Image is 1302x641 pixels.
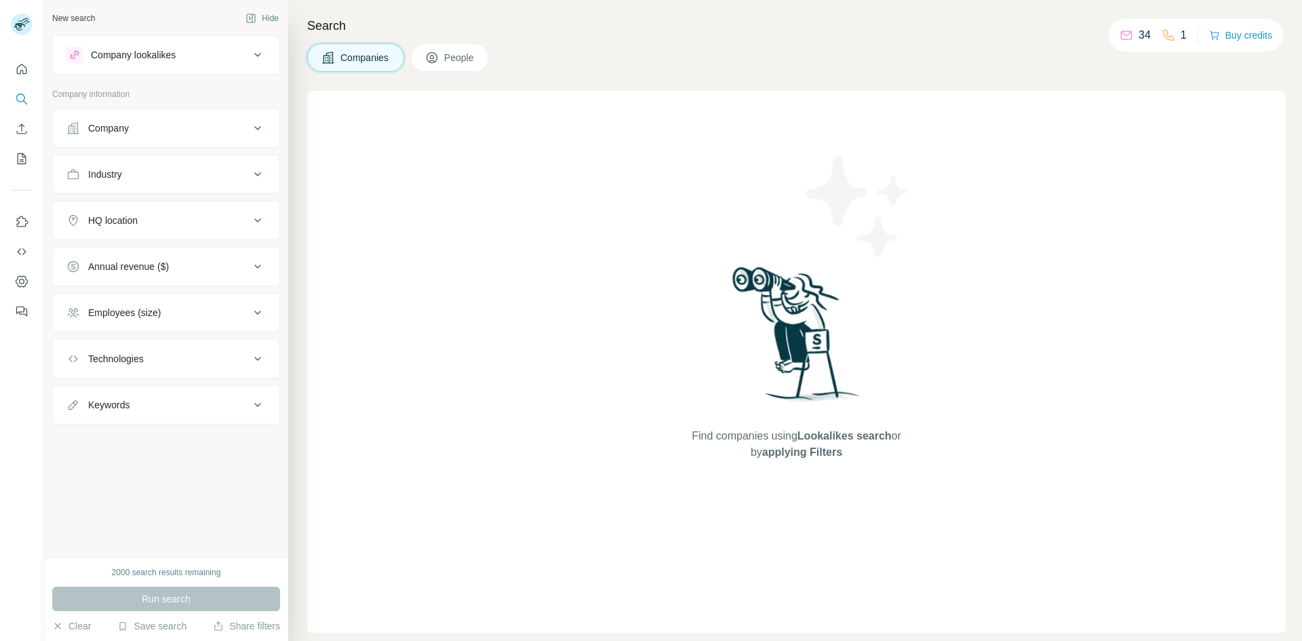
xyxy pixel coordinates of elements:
div: New search [52,12,95,24]
div: Employees (size) [88,306,161,319]
span: applying Filters [762,446,842,458]
div: Company [88,121,129,135]
div: 2000 search results remaining [112,566,221,579]
button: Use Surfe API [11,239,33,264]
button: Dashboard [11,269,33,294]
button: Feedback [11,299,33,324]
p: Company information [52,88,280,100]
button: Clear [52,619,91,633]
button: Hide [236,8,288,28]
button: Buy credits [1209,26,1272,45]
button: Technologies [53,343,279,375]
button: My lists [11,147,33,171]
button: Use Surfe on LinkedIn [11,210,33,234]
button: Employees (size) [53,296,279,329]
button: HQ location [53,204,279,237]
img: Surfe Illustration - Woman searching with binoculars [726,263,867,414]
button: Share filters [213,619,280,633]
p: 34 [1139,27,1151,43]
div: Industry [88,168,122,181]
img: Surfe Illustration - Stars [797,145,919,267]
span: Lookalikes search [797,430,892,442]
button: Company [53,112,279,144]
div: Annual revenue ($) [88,260,169,273]
div: Technologies [88,352,144,366]
button: Company lookalikes [53,39,279,71]
button: Search [11,87,33,111]
p: 1 [1181,27,1187,43]
span: Find companies using or by [688,428,905,461]
h4: Search [307,16,1286,35]
span: People [444,51,475,64]
button: Enrich CSV [11,117,33,141]
div: Keywords [88,398,130,412]
button: Annual revenue ($) [53,250,279,283]
div: Company lookalikes [91,48,176,62]
button: Industry [53,158,279,191]
div: HQ location [88,214,138,227]
button: Keywords [53,389,279,421]
button: Quick start [11,57,33,81]
button: Save search [117,619,186,633]
span: Companies [340,51,390,64]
